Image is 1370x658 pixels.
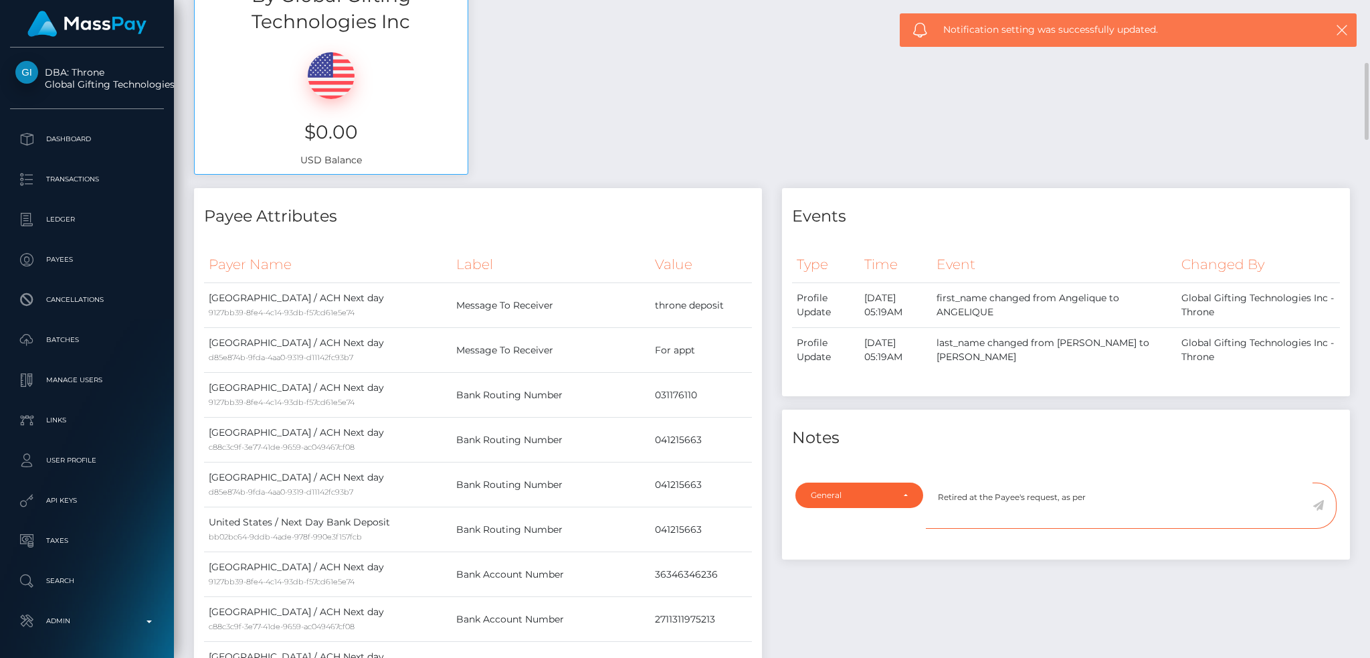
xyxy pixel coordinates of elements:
td: [GEOGRAPHIC_DATA] / ACH Next day [204,463,452,507]
p: Batches [15,330,159,350]
td: United States / Next Day Bank Deposit [204,507,452,552]
td: Message To Receiver [452,328,650,373]
td: 041215663 [650,463,752,507]
td: Profile Update [792,328,860,373]
small: d85e874b-9fda-4aa0-9319-d11142fc93b7 [209,487,353,497]
th: Changed By [1177,246,1340,283]
a: Batches [10,323,164,357]
p: Dashboard [15,129,159,149]
a: Admin [10,604,164,638]
td: Bank Routing Number [452,463,650,507]
a: Links [10,404,164,437]
td: throne deposit [650,283,752,328]
td: 041215663 [650,418,752,463]
p: Ledger [15,210,159,230]
p: Links [15,410,159,430]
a: Manage Users [10,363,164,397]
th: Payer Name [204,246,452,283]
small: 9127bb39-8fe4-4c14-93db-f57cd61e5e74 [209,577,355,586]
a: Dashboard [10,122,164,156]
a: Ledger [10,203,164,236]
img: Global Gifting Technologies Inc [15,61,38,84]
td: 041215663 [650,507,752,552]
h4: Events [792,205,1340,228]
td: Global Gifting Technologies Inc - Throne [1177,328,1340,373]
span: DBA: Throne Global Gifting Technologies Inc [10,66,164,90]
div: General [811,490,892,501]
p: Transactions [15,169,159,189]
p: Manage Users [15,370,159,390]
p: Taxes [15,531,159,551]
a: Payees [10,243,164,276]
td: Bank Account Number [452,552,650,597]
td: For appt [650,328,752,373]
td: [DATE] 05:19AM [860,328,932,373]
a: User Profile [10,444,164,477]
td: [GEOGRAPHIC_DATA] / ACH Next day [204,328,452,373]
td: last_name changed from [PERSON_NAME] to [PERSON_NAME] [932,328,1177,373]
td: 36346346236 [650,552,752,597]
small: d85e874b-9fda-4aa0-9319-d11142fc93b7 [209,353,353,362]
td: Global Gifting Technologies Inc - Throne [1177,283,1340,328]
td: Bank Routing Number [452,418,650,463]
h3: $0.00 [205,119,458,145]
small: 9127bb39-8fe4-4c14-93db-f57cd61e5e74 [209,398,355,407]
th: Time [860,246,932,283]
td: [GEOGRAPHIC_DATA] / ACH Next day [204,283,452,328]
span: Notification setting was successfully updated. [943,23,1299,37]
th: Type [792,246,860,283]
a: Transactions [10,163,164,196]
p: Search [15,571,159,591]
button: General [795,483,923,508]
td: [GEOGRAPHIC_DATA] / ACH Next day [204,552,452,597]
img: MassPay Logo [27,11,146,37]
div: USD Balance [195,35,468,174]
h4: Notes [792,426,1340,450]
small: bb02bc64-9ddb-4ade-978f-990e3f157fcb [209,532,362,542]
a: Search [10,564,164,598]
h4: Payee Attributes [204,205,752,228]
td: [GEOGRAPHIC_DATA] / ACH Next day [204,373,452,418]
td: [GEOGRAPHIC_DATA] / ACH Next day [204,597,452,642]
p: User Profile [15,450,159,471]
p: API Keys [15,491,159,511]
td: 031176110 [650,373,752,418]
td: Profile Update [792,283,860,328]
td: 2711311975213 [650,597,752,642]
a: API Keys [10,484,164,517]
a: Taxes [10,524,164,558]
td: [DATE] 05:19AM [860,283,932,328]
td: Bank Routing Number [452,373,650,418]
th: Value [650,246,752,283]
p: Admin [15,611,159,631]
th: Event [932,246,1177,283]
td: Message To Receiver [452,283,650,328]
p: Payees [15,250,159,270]
small: c88c3c9f-3e77-41de-9659-ac049467cf08 [209,622,355,631]
img: USD.png [308,52,355,99]
td: [GEOGRAPHIC_DATA] / ACH Next day [204,418,452,463]
td: Bank Account Number [452,597,650,642]
small: 9127bb39-8fe4-4c14-93db-f57cd61e5e74 [209,308,355,317]
p: Cancellations [15,290,159,310]
td: first_name changed from Angelique to ANGELIQUE [932,283,1177,328]
td: Bank Routing Number [452,507,650,552]
a: Cancellations [10,283,164,317]
th: Label [452,246,650,283]
small: c88c3c9f-3e77-41de-9659-ac049467cf08 [209,442,355,452]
